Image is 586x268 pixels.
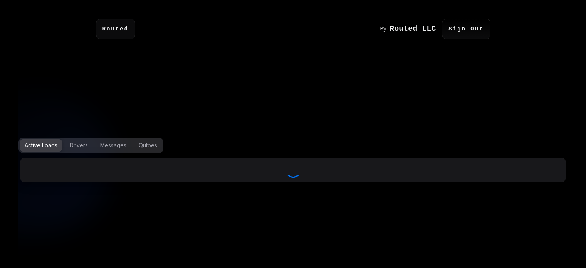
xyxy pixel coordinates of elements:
div: Active Loads [25,142,57,149]
div: Options [18,138,163,153]
h1: Routed LLC [390,25,436,33]
p: Sign Out [442,19,490,39]
div: Drivers [70,142,88,149]
div: Messages [100,142,126,149]
code: Sign Out [448,25,484,33]
code: Routed [102,25,129,33]
div: Loading [25,162,561,178]
a: By Routed LLC [380,25,442,33]
div: Qutoes [139,142,157,149]
div: Options [18,138,568,153]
